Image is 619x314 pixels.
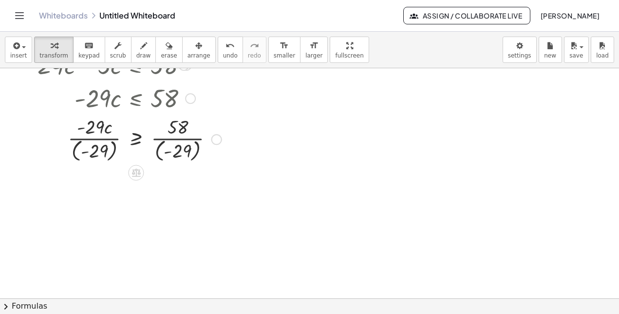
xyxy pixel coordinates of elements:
button: keyboardkeypad [73,37,105,63]
i: format_size [280,40,289,52]
button: undoundo [218,37,243,63]
i: redo [250,40,259,52]
button: transform [34,37,74,63]
span: [PERSON_NAME] [540,11,600,20]
span: transform [39,52,68,59]
span: erase [161,52,177,59]
span: insert [10,52,27,59]
button: settings [503,37,537,63]
span: new [544,52,556,59]
span: save [569,52,583,59]
button: format_sizesmaller [268,37,300,63]
button: save [564,37,589,63]
button: arrange [182,37,216,63]
span: load [596,52,609,59]
span: scrub [110,52,126,59]
span: fullscreen [335,52,363,59]
button: Toggle navigation [12,8,27,23]
span: larger [305,52,322,59]
button: format_sizelarger [300,37,328,63]
span: Assign / Collaborate Live [412,11,522,20]
span: redo [248,52,261,59]
span: arrange [188,52,210,59]
span: undo [223,52,238,59]
button: [PERSON_NAME] [532,7,607,24]
button: draw [131,37,156,63]
i: keyboard [84,40,94,52]
button: insert [5,37,32,63]
span: keypad [78,52,100,59]
button: erase [155,37,182,63]
button: fullscreen [330,37,369,63]
a: Whiteboards [39,11,88,20]
button: Assign / Collaborate Live [403,7,530,24]
i: undo [225,40,235,52]
span: settings [508,52,531,59]
span: smaller [274,52,295,59]
span: draw [136,52,151,59]
button: redoredo [243,37,266,63]
button: load [591,37,614,63]
button: new [539,37,562,63]
div: Apply the same math to both sides of the equation [128,165,144,180]
i: format_size [309,40,319,52]
button: scrub [105,37,131,63]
